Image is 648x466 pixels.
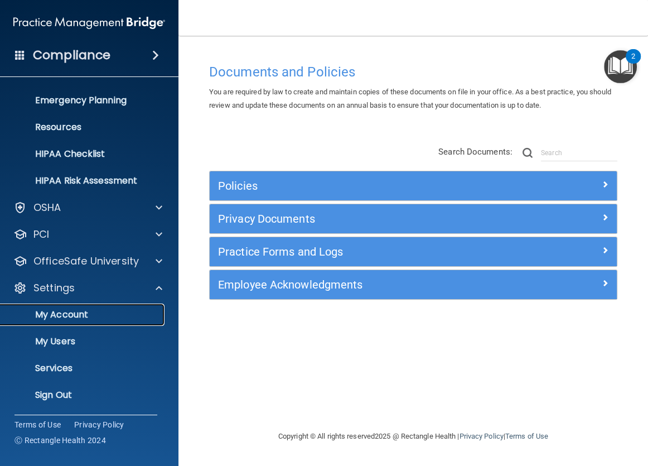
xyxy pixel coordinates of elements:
p: Sign Out [7,390,159,401]
img: ic-search.3b580494.png [523,148,533,158]
a: PCI [13,228,162,241]
a: Policies [218,177,608,195]
h5: Practice Forms and Logs [218,246,507,258]
img: PMB logo [13,12,165,34]
a: OSHA [13,201,162,214]
a: Settings [13,281,162,295]
p: Settings [33,281,75,295]
a: OfficeSafe University [13,254,162,268]
p: HIPAA Checklist [7,148,159,160]
p: PCI [33,228,49,241]
p: My Account [7,309,159,320]
a: Privacy Policy [459,432,503,440]
a: Terms of Use [14,419,61,430]
p: OfficeSafe University [33,254,139,268]
a: Privacy Documents [218,210,608,228]
h4: Documents and Policies [209,65,617,79]
h5: Policies [218,180,507,192]
p: My Users [7,336,159,347]
a: Terms of Use [505,432,548,440]
span: Search Documents: [438,147,512,157]
p: Services [7,363,159,374]
span: You are required by law to create and maintain copies of these documents on file in your office. ... [209,88,611,109]
div: 2 [631,56,635,71]
h5: Privacy Documents [218,213,507,225]
a: Employee Acknowledgments [218,276,608,294]
h5: Employee Acknowledgments [218,278,507,291]
div: Copyright © All rights reserved 2025 @ Rectangle Health | | [210,419,617,454]
h4: Compliance [33,47,110,63]
a: Privacy Policy [74,419,124,430]
button: Open Resource Center, 2 new notifications [604,50,637,83]
p: OSHA [33,201,61,214]
p: Emergency Planning [7,95,159,106]
input: Search [541,145,617,161]
iframe: Drift Widget Chat Controller [455,387,635,431]
a: Practice Forms and Logs [218,243,608,261]
span: Ⓒ Rectangle Health 2024 [14,435,106,446]
p: Resources [7,122,159,133]
p: HIPAA Risk Assessment [7,175,159,186]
